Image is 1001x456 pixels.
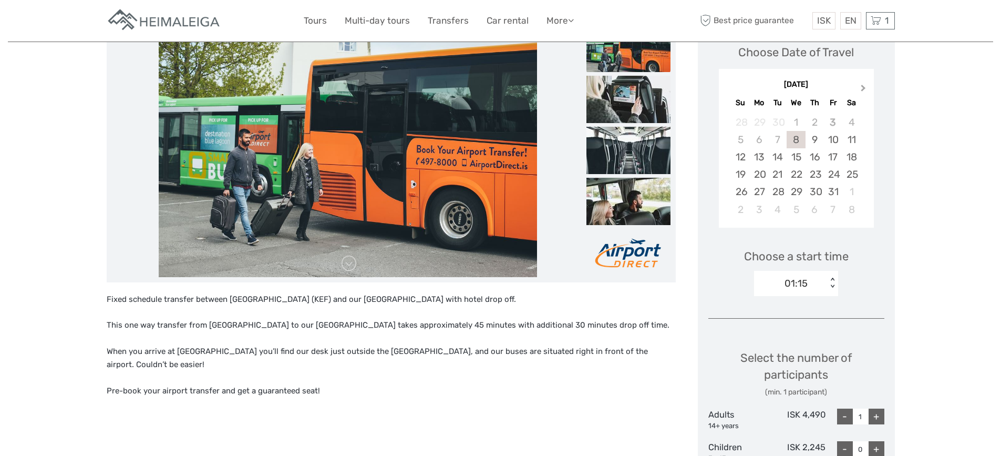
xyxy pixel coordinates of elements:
div: (min. 1 participant) [708,387,884,398]
a: More [546,13,574,28]
div: Fr [824,96,842,110]
img: 0a5a2d1f390746e2a23cee12bb0ceab3_slider_thumbnail.png [586,229,670,276]
p: When you arrive at [GEOGRAPHIC_DATA] you’ll find our desk just outside the [GEOGRAPHIC_DATA], and... [107,345,676,372]
img: 41764d99cc554850b6c462aa4f8452ec_main_slider.jpeg [159,25,537,277]
button: Open LiveChat chat widget [121,16,133,29]
div: Choose Saturday, October 25th, 2025 [842,166,861,183]
div: Mo [750,96,768,110]
div: Choose Monday, November 3rd, 2025 [750,201,768,218]
div: Not available Sunday, October 5th, 2025 [731,131,750,148]
div: Choose Tuesday, November 4th, 2025 [768,201,787,218]
div: Choose Date of Travel [738,44,854,60]
div: Not available Saturday, October 4th, 2025 [842,114,861,131]
div: Choose Tuesday, October 28th, 2025 [768,183,787,200]
div: Choose Wednesday, October 8th, 2025 [787,131,805,148]
button: Next Month [856,82,873,99]
div: Choose Friday, October 24th, 2025 [824,166,842,183]
span: 1 [883,15,890,26]
div: Choose Thursday, October 30th, 2025 [806,183,824,200]
div: Choose Sunday, October 26th, 2025 [731,183,750,200]
div: Not available Thursday, October 2nd, 2025 [806,114,824,131]
div: Su [731,96,750,110]
div: Choose Monday, October 13th, 2025 [750,148,768,166]
div: Choose Monday, October 27th, 2025 [750,183,768,200]
div: Not available Friday, October 3rd, 2025 [824,114,842,131]
div: Not available Tuesday, September 30th, 2025 [768,114,787,131]
div: Not available Monday, October 6th, 2025 [750,131,768,148]
div: [DATE] [719,79,874,90]
a: Tours [304,13,327,28]
div: Choose Monday, October 20th, 2025 [750,166,768,183]
img: Apartments in Reykjavik [107,8,222,34]
div: - [837,409,853,424]
div: 14+ years [708,421,767,431]
div: Choose Saturday, October 18th, 2025 [842,148,861,166]
div: Not available Sunday, September 28th, 2025 [731,114,750,131]
p: Pre-book your airport transfer and get a guaranteed seat! [107,384,676,398]
div: Choose Thursday, October 9th, 2025 [806,131,824,148]
div: Adults [708,409,767,431]
div: Choose Friday, October 17th, 2025 [824,148,842,166]
div: Not available Tuesday, October 7th, 2025 [768,131,787,148]
div: Choose Saturday, November 1st, 2025 [842,183,861,200]
img: 72e0fd5821c449a780bf4469b3924d63_slider_thumbnail.jpeg [586,76,670,123]
div: ISK 4,490 [767,409,825,431]
span: Best price guarantee [698,12,810,29]
div: Choose Thursday, October 16th, 2025 [806,148,824,166]
div: Select the number of participants [708,350,884,398]
div: < > [828,278,837,289]
img: 41764d99cc554850b6c462aa4f8452ec_slider_thumbnail.jpeg [586,25,670,72]
img: 82d76ff166a641f18b5ae586bdf612c3_slider_thumbnail.jpeg [586,127,670,174]
a: Transfers [428,13,469,28]
span: ISK [817,15,831,26]
div: Choose Sunday, October 12th, 2025 [731,148,750,166]
div: Choose Saturday, November 8th, 2025 [842,201,861,218]
div: Choose Sunday, November 2nd, 2025 [731,201,750,218]
div: Choose Wednesday, October 22nd, 2025 [787,166,805,183]
span: Choose a start time [744,248,849,265]
div: Choose Saturday, October 11th, 2025 [842,131,861,148]
div: Choose Friday, October 10th, 2025 [824,131,842,148]
div: Choose Wednesday, November 5th, 2025 [787,201,805,218]
p: We're away right now. Please check back later! [15,18,119,27]
p: This one way transfer from [GEOGRAPHIC_DATA] to our [GEOGRAPHIC_DATA] takes approximately 45 minu... [107,319,676,332]
div: Choose Wednesday, October 15th, 2025 [787,148,805,166]
a: Multi-day tours [345,13,410,28]
div: Tu [768,96,787,110]
div: Not available Monday, September 29th, 2025 [750,114,768,131]
a: Car rental [487,13,529,28]
div: Choose Friday, November 7th, 2025 [824,201,842,218]
div: Choose Thursday, October 23rd, 2025 [806,166,824,183]
div: month 2025-10 [722,114,870,218]
div: Choose Wednesday, October 29th, 2025 [787,183,805,200]
div: EN [840,12,861,29]
div: Choose Friday, October 31st, 2025 [824,183,842,200]
div: Choose Thursday, November 6th, 2025 [806,201,824,218]
div: We [787,96,805,110]
img: 496885bbd42d40e4a000c00b088f39ab_slider_thumbnail.jpeg [586,178,670,225]
div: + [869,409,884,424]
div: 01:15 [785,277,808,290]
div: Choose Sunday, October 19th, 2025 [731,166,750,183]
div: Sa [842,96,861,110]
div: Th [806,96,824,110]
div: Choose Tuesday, October 21st, 2025 [768,166,787,183]
p: Fixed schedule transfer between [GEOGRAPHIC_DATA] (KEF) and our [GEOGRAPHIC_DATA] with hotel drop... [107,293,676,307]
div: Not available Wednesday, October 1st, 2025 [787,114,805,131]
div: Choose Tuesday, October 14th, 2025 [768,148,787,166]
